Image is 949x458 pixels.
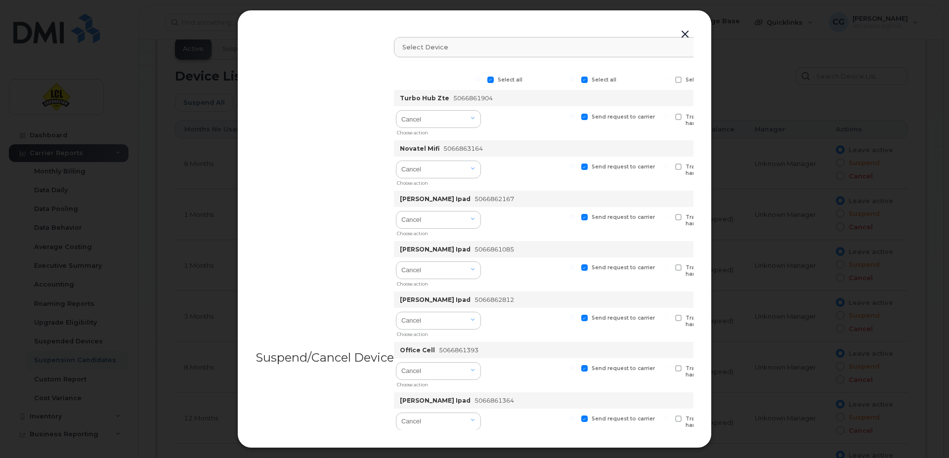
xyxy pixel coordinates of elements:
span: Send request to carrier [592,214,655,220]
div: Choose action [397,227,481,237]
span: Send request to carrier [592,114,655,120]
span: Send request to carrier [592,416,655,422]
span: 5066861364 [474,397,514,404]
span: Send request to carrier [592,164,655,170]
input: Transfer device to spare hardware [663,416,668,420]
div: Choose action [397,277,481,288]
strong: Novatel Mifi [400,145,439,152]
span: Transfer device to spare hardware [686,315,754,328]
span: Send request to carrier [592,264,655,271]
span: 5066861904 [453,94,493,102]
input: Select all [663,77,668,82]
span: Send request to carrier [592,315,655,321]
strong: [PERSON_NAME] Ipad [400,195,471,203]
span: 5066862167 [474,195,514,203]
span: 5066861393 [439,346,478,354]
input: Transfer device to spare hardware [663,114,668,119]
span: 5066861085 [474,246,514,253]
strong: [PERSON_NAME] Ipad [400,246,471,253]
div: Choose action [397,126,481,136]
div: Suspend/Cancel Device [256,352,394,364]
span: Transfer device to spare hardware [686,416,754,428]
span: Select device [402,42,448,52]
input: Send request to carrier [569,214,574,219]
span: Transfer device to spare hardware [686,264,754,277]
span: Select all [592,77,616,83]
div: Choose action [397,328,481,338]
input: Send request to carrier [569,365,574,370]
span: Select all [498,77,522,83]
input: Select all [475,77,480,82]
strong: Office Cell [400,346,435,354]
div: Choose action [397,176,481,187]
span: Transfer device to spare hardware [686,164,754,176]
input: Send request to carrier [569,264,574,269]
strong: [PERSON_NAME] Ipad [400,397,471,404]
strong: Turbo Hub Zte [400,94,449,102]
span: 5066863164 [443,145,483,152]
strong: [PERSON_NAME] Ipad [400,296,471,303]
span: Select all [686,77,710,83]
input: Transfer device to spare hardware [663,164,668,168]
input: Transfer device to spare hardware [663,315,668,320]
span: Transfer device to spare hardware [686,114,754,126]
span: Send request to carrier [592,365,655,372]
span: 5066862812 [474,296,514,303]
input: Transfer device to spare hardware [663,264,668,269]
span: Transfer device to spare hardware [686,214,754,227]
span: Transfer device to spare hardware [686,365,754,378]
input: Send request to carrier [569,164,574,168]
input: Send request to carrier [569,315,574,320]
div: Choose action [397,378,481,388]
input: Transfer device to spare hardware [663,365,668,370]
input: Send request to carrier [569,114,574,119]
input: Select all [569,77,574,82]
input: Send request to carrier [569,416,574,420]
input: Transfer device to spare hardware [663,214,668,219]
